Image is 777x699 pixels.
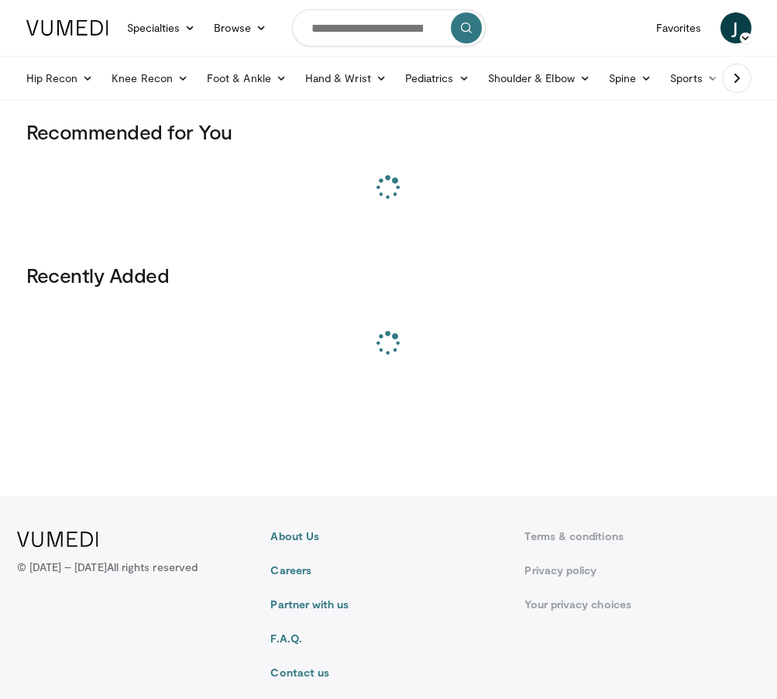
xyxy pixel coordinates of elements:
[661,63,727,94] a: Sports
[270,563,506,578] a: Careers
[270,631,506,646] a: F.A.Q.
[118,12,205,43] a: Specialties
[524,563,760,578] a: Privacy policy
[270,597,506,612] a: Partner with us
[524,529,760,544] a: Terms & conditions
[107,560,198,573] span: All rights reserved
[270,665,506,680] a: Contact us
[198,63,296,94] a: Foot & Ankle
[26,20,108,36] img: VuMedi Logo
[600,63,661,94] a: Spine
[17,63,103,94] a: Hip Recon
[26,263,751,288] h3: Recently Added
[524,597,760,612] a: Your privacy choices
[647,12,711,43] a: Favorites
[205,12,276,43] a: Browse
[17,532,98,547] img: VuMedi Logo
[17,560,198,575] p: © [DATE] – [DATE]
[292,9,486,46] input: Search topics, interventions
[270,529,506,544] a: About Us
[296,63,396,94] a: Hand & Wrist
[102,63,198,94] a: Knee Recon
[396,63,479,94] a: Pediatrics
[479,63,600,94] a: Shoulder & Elbow
[26,119,751,144] h3: Recommended for You
[720,12,751,43] a: J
